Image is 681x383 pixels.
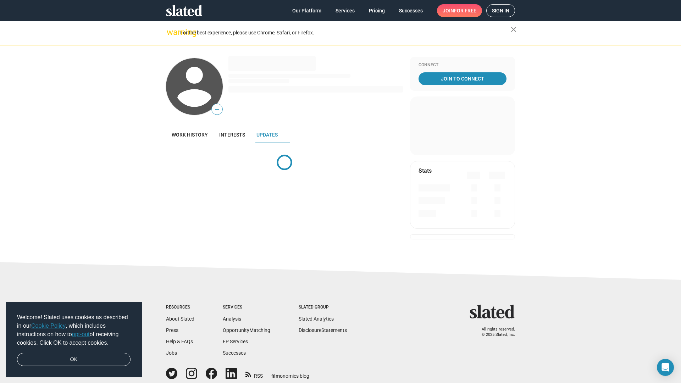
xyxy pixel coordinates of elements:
[166,327,178,333] a: Press
[256,132,278,138] span: Updates
[172,132,208,138] span: Work history
[454,4,476,17] span: for free
[363,4,391,17] a: Pricing
[271,367,309,379] a: filmonomics blog
[437,4,482,17] a: Joinfor free
[419,167,432,174] mat-card-title: Stats
[299,305,347,310] div: Slated Group
[166,339,193,344] a: Help & FAQs
[336,4,355,17] span: Services
[223,339,248,344] a: EP Services
[287,4,327,17] a: Our Platform
[420,72,505,85] span: Join To Connect
[330,4,360,17] a: Services
[166,316,194,322] a: About Slated
[166,126,214,143] a: Work history
[212,105,222,114] span: —
[72,331,90,337] a: opt-out
[419,72,506,85] a: Join To Connect
[251,126,283,143] a: Updates
[166,305,194,310] div: Resources
[214,126,251,143] a: Interests
[292,4,321,17] span: Our Platform
[180,28,511,38] div: For the best experience, please use Chrome, Safari, or Firefox.
[657,359,674,376] div: Open Intercom Messenger
[17,353,131,366] a: dismiss cookie message
[245,368,263,379] a: RSS
[474,327,515,337] p: All rights reserved. © 2025 Slated, Inc.
[223,305,270,310] div: Services
[299,327,347,333] a: DisclosureStatements
[419,62,506,68] div: Connect
[219,132,245,138] span: Interests
[31,323,66,329] a: Cookie Policy
[166,350,177,356] a: Jobs
[486,4,515,17] a: Sign in
[393,4,428,17] a: Successes
[492,5,509,17] span: Sign in
[443,4,476,17] span: Join
[223,350,246,356] a: Successes
[6,302,142,378] div: cookieconsent
[509,25,518,34] mat-icon: close
[223,327,270,333] a: OpportunityMatching
[167,28,175,37] mat-icon: warning
[299,316,334,322] a: Slated Analytics
[223,316,241,322] a: Analysis
[17,313,131,347] span: Welcome! Slated uses cookies as described in our , which includes instructions on how to of recei...
[399,4,423,17] span: Successes
[271,373,280,379] span: film
[369,4,385,17] span: Pricing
